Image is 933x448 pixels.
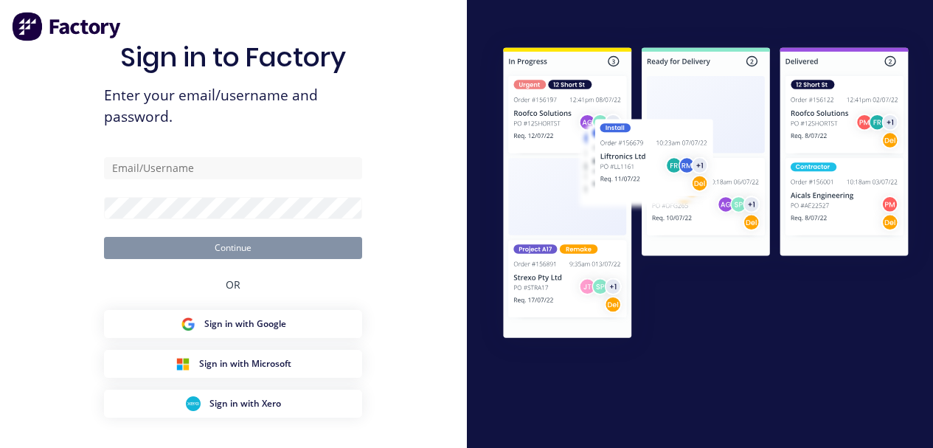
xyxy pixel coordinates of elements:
[104,157,362,179] input: Email/Username
[104,85,362,128] span: Enter your email/username and password.
[104,310,362,338] button: Google Sign inSign in with Google
[204,317,286,331] span: Sign in with Google
[12,12,122,41] img: Factory
[104,390,362,418] button: Xero Sign inSign in with Xero
[209,397,281,410] span: Sign in with Xero
[104,237,362,259] button: Continue
[104,350,362,378] button: Microsoft Sign inSign in with Microsoft
[199,357,291,371] span: Sign in with Microsoft
[226,259,240,310] div: OR
[186,396,201,411] img: Xero Sign in
[181,317,195,331] img: Google Sign in
[120,41,346,73] h1: Sign in to Factory
[176,356,190,371] img: Microsoft Sign in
